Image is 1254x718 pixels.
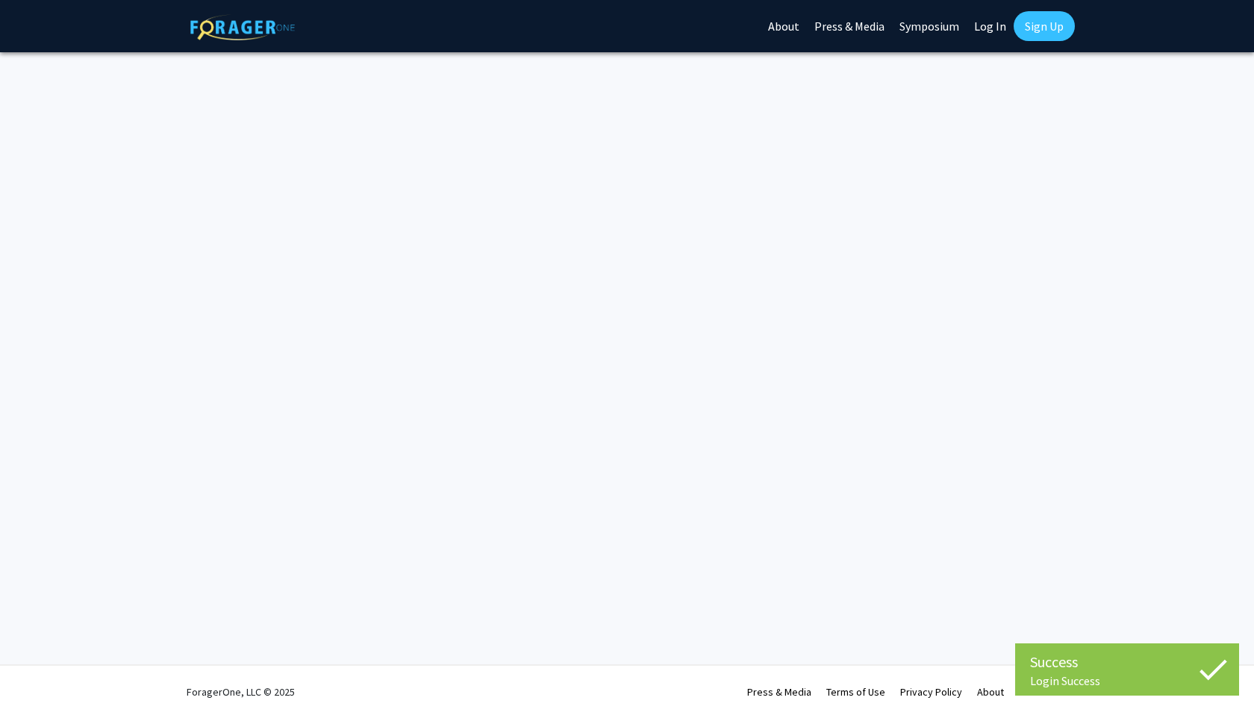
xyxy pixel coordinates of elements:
[826,685,885,699] a: Terms of Use
[1030,673,1224,688] div: Login Success
[190,14,295,40] img: ForagerOne Logo
[1030,651,1224,673] div: Success
[977,685,1004,699] a: About
[187,666,295,718] div: ForagerOne, LLC © 2025
[1014,11,1075,41] a: Sign Up
[747,685,811,699] a: Press & Media
[900,685,962,699] a: Privacy Policy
